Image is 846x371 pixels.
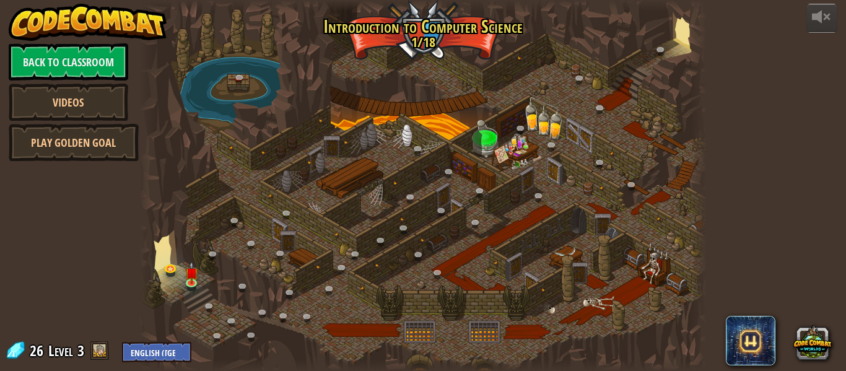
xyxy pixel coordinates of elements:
[9,124,139,161] a: Play Golden Goal
[9,84,128,121] a: Videos
[77,341,84,360] span: 3
[30,341,47,360] span: 26
[806,4,837,33] button: Adjust volume
[48,341,73,361] span: Level
[9,4,167,41] img: CodeCombat - Learn how to code by playing a game
[9,43,128,81] a: Back to Classroom
[185,261,198,284] img: level-banner-unstarted.png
